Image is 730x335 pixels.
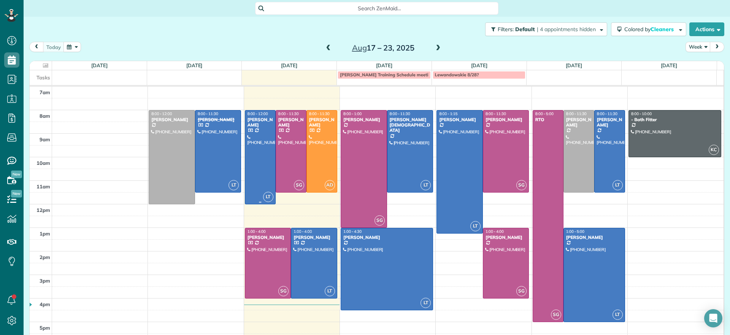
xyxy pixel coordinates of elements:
span: Filters: [498,26,514,33]
span: AD [325,180,335,190]
span: LT [470,221,481,231]
span: LT [613,310,623,320]
h2: 17 – 23, 2025 [336,44,431,52]
span: SG [294,180,304,190]
span: New [11,171,22,178]
span: LT [421,180,431,190]
span: Lewandowskie 8/28? [435,72,479,77]
span: Aug [352,43,367,52]
span: 8:00 - 1:15 [439,111,457,116]
div: [PERSON_NAME] [293,235,335,240]
div: [PERSON_NAME] [247,235,289,240]
span: Cleaners [651,26,675,33]
span: New [11,190,22,198]
div: [PERSON_NAME] [343,117,385,122]
button: prev [29,42,44,52]
span: 12pm [36,207,50,213]
span: SG [278,286,289,296]
span: 1:00 - 5:00 [566,229,584,234]
button: next [710,42,724,52]
span: 8:00 - 10:00 [631,111,652,116]
span: 1:00 - 4:00 [486,229,504,234]
button: Filters: Default | 4 appointments hidden [485,22,607,36]
span: LT [263,192,273,202]
span: 11am [36,183,50,190]
span: LT [325,286,335,296]
div: [PERSON_NAME] [309,117,335,128]
span: 1:00 - 4:00 [248,229,266,234]
span: 2pm [40,254,50,260]
div: [PERSON_NAME] [597,117,623,128]
span: 8:00 - 1:00 [343,111,362,116]
span: 8:00 - 5:00 [535,111,554,116]
div: [PERSON_NAME] [247,117,273,128]
div: - Bath Fitter [631,117,719,122]
div: [PERSON_NAME] [343,235,431,240]
div: [PERSON_NAME] [439,117,481,122]
div: Open Intercom Messenger [704,309,722,327]
span: SG [375,215,385,226]
span: KC [709,145,719,155]
span: [PERSON_NAME] Training Schedule meeting? [340,72,436,77]
span: 1pm [40,231,50,237]
span: 8:00 - 11:30 [566,111,587,116]
div: [PERSON_NAME] [566,117,592,128]
span: LT [421,298,431,308]
button: Actions [689,22,724,36]
span: 8am [40,113,50,119]
span: 5pm [40,325,50,331]
a: Filters: Default | 4 appointments hidden [481,22,607,36]
span: 3pm [40,278,50,284]
span: 8:00 - 11:30 [597,111,617,116]
span: 4pm [40,301,50,307]
a: [DATE] [471,62,487,68]
div: [PERSON_NAME] [197,117,239,122]
div: [PERSON_NAME] [278,117,304,128]
div: [PERSON_NAME] [485,117,527,122]
a: [DATE] [566,62,582,68]
span: 8:00 - 11:30 [309,111,330,116]
span: 7am [40,89,50,95]
span: 8:00 - 11:30 [486,111,506,116]
span: Colored by [624,26,676,33]
button: Week [686,42,711,52]
span: SG [516,180,527,190]
span: 1:00 - 4:30 [343,229,362,234]
span: 8:00 - 11:30 [198,111,218,116]
div: [PERSON_NAME][DEMOGRAPHIC_DATA] [389,117,431,133]
a: [DATE] [661,62,677,68]
div: [PERSON_NAME] [566,235,623,240]
a: [DATE] [281,62,297,68]
span: 10am [36,160,50,166]
div: [PERSON_NAME] [485,235,527,240]
div: RTO [535,117,561,122]
span: Default [515,26,535,33]
a: [DATE] [376,62,392,68]
span: 8:00 - 12:00 [151,111,172,116]
span: 8:00 - 11:30 [278,111,299,116]
span: 8:00 - 11:30 [390,111,410,116]
span: SG [516,286,527,296]
a: [DATE] [186,62,203,68]
button: Colored byCleaners [611,22,686,36]
a: [DATE] [91,62,108,68]
button: today [43,42,64,52]
span: LT [613,180,623,190]
span: 9am [40,136,50,142]
span: SG [551,310,561,320]
span: 8:00 - 12:00 [248,111,268,116]
span: LT [229,180,239,190]
span: 1:00 - 4:00 [294,229,312,234]
span: | 4 appointments hidden [537,26,596,33]
div: [PERSON_NAME] [151,117,193,122]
